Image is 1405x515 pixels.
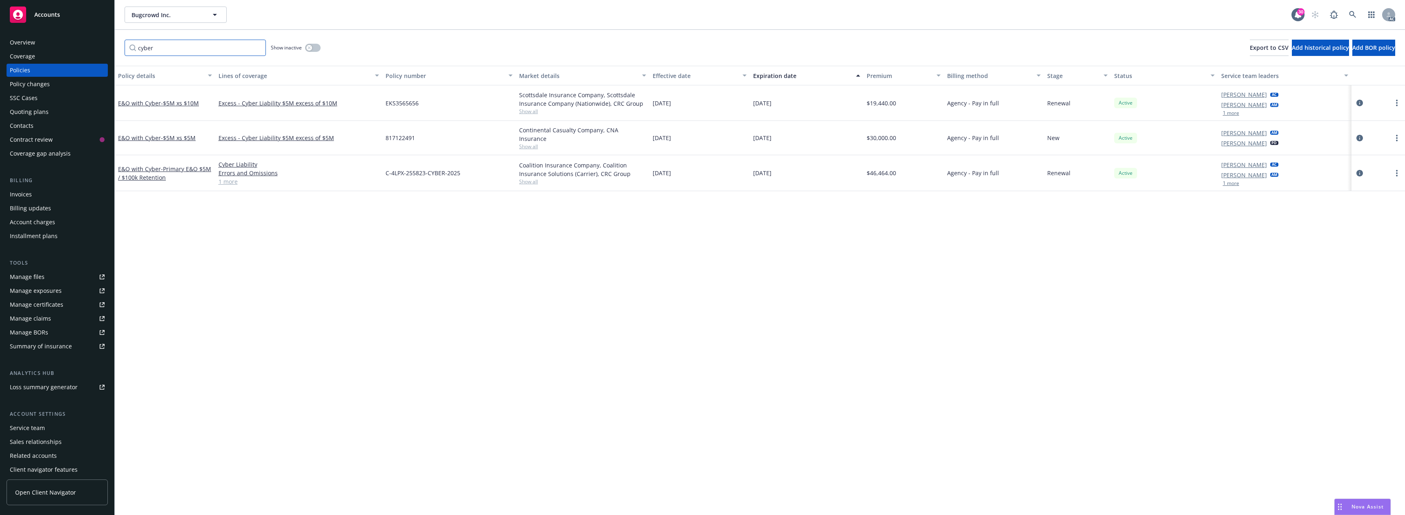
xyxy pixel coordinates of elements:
[10,449,57,462] div: Related accounts
[1345,7,1361,23] a: Search
[271,44,302,51] span: Show inactive
[516,66,649,85] button: Market details
[10,216,55,229] div: Account charges
[10,312,51,325] div: Manage claims
[7,449,108,462] a: Related accounts
[867,71,931,80] div: Premium
[1297,8,1305,16] div: 30
[753,71,851,80] div: Expiration date
[115,66,215,85] button: Policy details
[7,3,108,26] a: Accounts
[1221,90,1267,99] a: [PERSON_NAME]
[7,312,108,325] a: Manage claims
[1351,503,1384,510] span: Nova Assist
[15,488,76,497] span: Open Client Navigator
[132,11,202,19] span: Bugcrowd Inc.
[7,105,108,118] a: Quoting plans
[10,78,50,91] div: Policy changes
[1218,66,1351,85] button: Service team leaders
[219,160,379,169] a: Cyber Liability
[1221,161,1267,169] a: [PERSON_NAME]
[215,66,382,85] button: Lines of coverage
[1221,129,1267,137] a: [PERSON_NAME]
[1221,71,1339,80] div: Service team leaders
[7,381,108,394] a: Loss summary generator
[1392,133,1402,143] a: more
[1392,98,1402,108] a: more
[1114,71,1206,80] div: Status
[653,169,671,177] span: [DATE]
[1047,169,1070,177] span: Renewal
[7,326,108,339] a: Manage BORs
[519,143,646,150] span: Show all
[10,463,78,476] div: Client navigator features
[1047,99,1070,107] span: Renewal
[7,284,108,297] a: Manage exposures
[219,99,379,107] a: Excess - Cyber Liability $5M excess of $10M
[10,91,38,105] div: SSC Cases
[519,71,637,80] div: Market details
[1392,168,1402,178] a: more
[7,259,108,267] div: Tools
[519,91,646,108] div: Scottsdale Insurance Company, Scottsdale Insurance Company (Nationwide), CRC Group
[1352,40,1395,56] button: Add BOR policy
[10,147,71,160] div: Coverage gap analysis
[118,134,196,142] a: E&O with Cyber
[1117,169,1134,177] span: Active
[519,178,646,185] span: Show all
[10,435,62,448] div: Sales relationships
[7,298,108,311] a: Manage certificates
[10,105,49,118] div: Quoting plans
[653,71,738,80] div: Effective date
[753,99,772,107] span: [DATE]
[10,381,78,394] div: Loss summary generator
[219,169,379,177] a: Errors and Omissions
[7,369,108,377] div: Analytics hub
[1292,44,1349,51] span: Add historical policy
[1117,99,1134,107] span: Active
[753,134,772,142] span: [DATE]
[219,71,370,80] div: Lines of coverage
[1292,40,1349,56] button: Add historical policy
[1352,44,1395,51] span: Add BOR policy
[10,230,58,243] div: Installment plans
[653,99,671,107] span: [DATE]
[653,134,671,142] span: [DATE]
[863,66,943,85] button: Premium
[944,66,1044,85] button: Billing method
[7,230,108,243] a: Installment plans
[1355,98,1365,108] a: circleInformation
[7,147,108,160] a: Coverage gap analysis
[1111,66,1218,85] button: Status
[219,134,379,142] a: Excess - Cyber Liability $5M excess of $5M
[386,169,460,177] span: C-4LPX-255823-CYBER-2025
[7,410,108,418] div: Account settings
[118,165,211,181] span: - Primary E&O $5M / $100k Retention
[7,216,108,229] a: Account charges
[7,270,108,283] a: Manage files
[7,133,108,146] a: Contract review
[7,421,108,435] a: Service team
[118,71,203,80] div: Policy details
[750,66,863,85] button: Expiration date
[1307,7,1323,23] a: Start snowing
[10,270,45,283] div: Manage files
[7,202,108,215] a: Billing updates
[1047,134,1059,142] span: New
[382,66,516,85] button: Policy number
[7,176,108,185] div: Billing
[10,36,35,49] div: Overview
[7,78,108,91] a: Policy changes
[519,126,646,143] div: Continental Casualty Company, CNA Insurance
[1250,44,1289,51] span: Export to CSV
[1117,134,1134,142] span: Active
[34,11,60,18] span: Accounts
[947,169,999,177] span: Agency - Pay in full
[1221,171,1267,179] a: [PERSON_NAME]
[7,463,108,476] a: Client navigator features
[1221,100,1267,109] a: [PERSON_NAME]
[7,435,108,448] a: Sales relationships
[947,71,1032,80] div: Billing method
[649,66,750,85] button: Effective date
